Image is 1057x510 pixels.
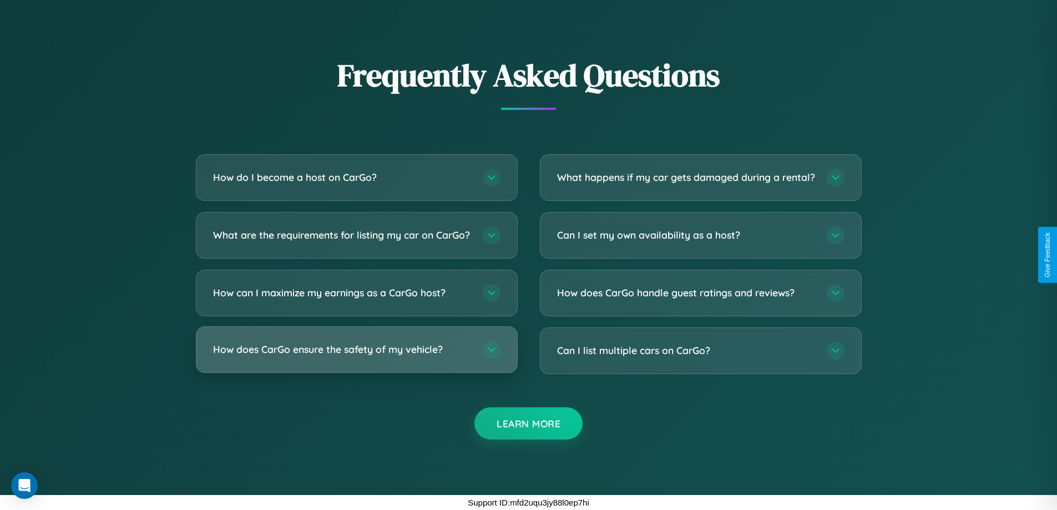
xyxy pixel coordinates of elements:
[196,54,862,97] h2: Frequently Asked Questions
[557,286,816,300] h3: How does CarGo handle guest ratings and reviews?
[468,495,589,510] p: Support ID: mfd2uqu3jy88l0ep7hi
[213,342,472,356] h3: How does CarGo ensure the safety of my vehicle?
[213,286,472,300] h3: How can I maximize my earnings as a CarGo host?
[557,170,816,184] h3: What happens if my car gets damaged during a rental?
[213,170,472,184] h3: How do I become a host on CarGo?
[557,228,816,242] h3: Can I set my own availability as a host?
[213,228,472,242] h3: What are the requirements for listing my car on CarGo?
[11,472,38,499] div: Open Intercom Messenger
[474,407,583,440] button: Learn More
[1044,233,1051,277] div: Give Feedback
[557,344,816,357] h3: Can I list multiple cars on CarGo?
